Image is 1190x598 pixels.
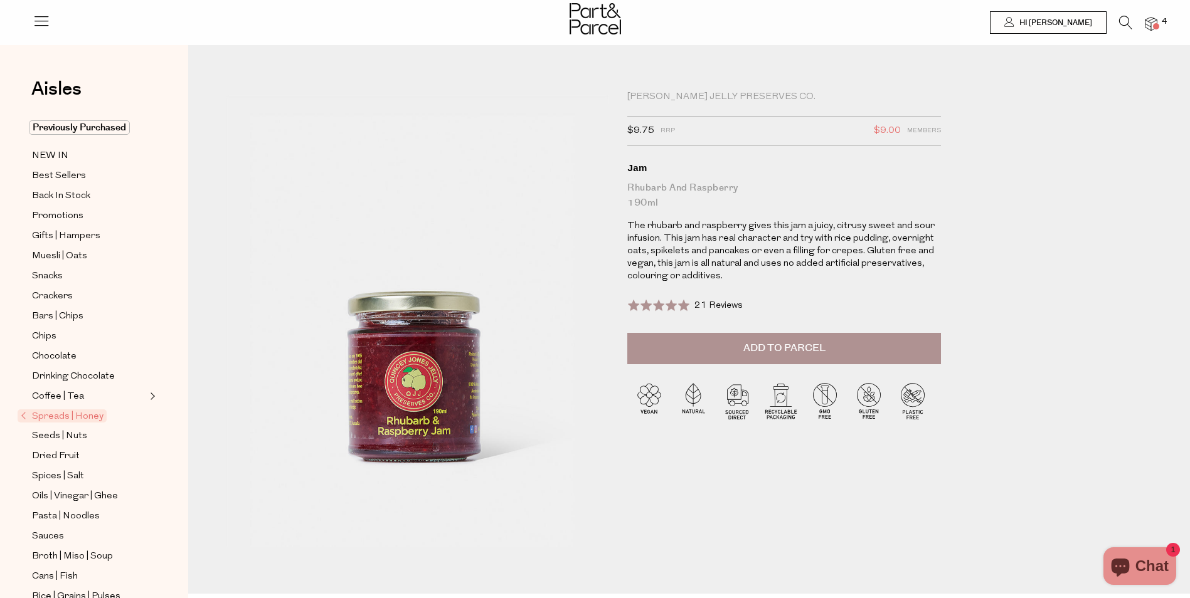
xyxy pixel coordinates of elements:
a: Cans | Fish [32,569,146,584]
span: Bars | Chips [32,309,83,324]
a: Spreads | Honey [21,409,146,424]
span: Oils | Vinegar | Ghee [32,489,118,504]
span: 4 [1159,16,1170,28]
span: Coffee | Tea [32,389,84,404]
span: 21 Reviews [694,301,743,310]
a: Muesli | Oats [32,248,146,264]
span: RRP [661,123,675,139]
span: Best Sellers [32,169,86,184]
span: Broth | Miso | Soup [32,549,113,564]
a: Dried Fruit [32,448,146,464]
span: Muesli | Oats [32,249,87,264]
a: Previously Purchased [32,120,146,135]
a: Spices | Salt [32,468,146,484]
span: Drinking Chocolate [32,369,115,384]
span: Promotions [32,209,83,224]
button: Add to Parcel [627,333,941,364]
a: Crackers [32,288,146,304]
span: Seeds | Nuts [32,429,87,444]
div: Rhubarb and Raspberry 190ml [627,181,941,211]
span: Hi [PERSON_NAME] [1016,18,1092,28]
inbox-online-store-chat: Shopify online store chat [1100,547,1180,588]
a: Chocolate [32,349,146,364]
a: Snacks [32,268,146,284]
img: P_P-ICONS-Live_Bec_V11_Natural.svg [671,379,715,422]
span: NEW IN [32,149,68,164]
img: P_P-ICONS-Live_Bec_V11_Sourced_Direct.svg [715,379,759,422]
img: P_P-ICONS-Live_Bec_V11_Vegan.svg [627,379,671,422]
a: Hi [PERSON_NAME] [990,11,1107,34]
a: Pasta | Noodles [32,508,146,524]
span: Gifts | Hampers [32,229,100,244]
img: P_P-ICONS-Live_Bec_V11_GMO_Free.svg [803,379,847,422]
a: Oils | Vinegar | Ghee [32,488,146,504]
span: Aisles [31,75,82,103]
div: Jam [627,162,941,174]
img: Jam [226,95,608,547]
span: Chocolate [32,349,77,364]
p: The rhubarb and raspberry gives this jam a juicy, citrusy sweet and sour infusion. This jam has r... [627,220,941,283]
span: Cans | Fish [32,569,78,584]
span: Crackers [32,289,73,304]
a: Seeds | Nuts [32,428,146,444]
span: Snacks [32,269,63,284]
a: Gifts | Hampers [32,228,146,244]
button: Expand/Collapse Coffee | Tea [147,389,156,404]
span: Spreads | Honey [18,409,107,422]
div: [PERSON_NAME] Jelly Preserves Co. [627,91,941,103]
img: P_P-ICONS-Live_Bec_V11_Plastic_Free.svg [891,379,935,422]
a: NEW IN [32,148,146,164]
span: Dried Fruit [32,449,80,464]
a: Broth | Miso | Soup [32,548,146,564]
a: Best Sellers [32,168,146,184]
span: Chips [32,329,56,344]
span: Members [907,123,941,139]
a: Back In Stock [32,188,146,204]
a: Bars | Chips [32,308,146,324]
span: $9.75 [627,123,654,139]
a: Chips [32,328,146,344]
span: Spices | Salt [32,469,84,484]
img: P_P-ICONS-Live_Bec_V11_Recyclable_Packaging.svg [759,379,803,422]
a: Drinking Chocolate [32,369,146,384]
span: $9.00 [874,123,901,139]
a: Sauces [32,528,146,544]
a: Aisles [31,80,82,111]
a: Coffee | Tea [32,389,146,404]
span: Previously Purchased [29,120,130,135]
a: Promotions [32,208,146,224]
img: Part&Parcel [570,3,621,34]
img: P_P-ICONS-Live_Bec_V11_Gluten_Free.svg [847,379,891,422]
span: Sauces [32,529,64,544]
span: Pasta | Noodles [32,509,100,524]
span: Add to Parcel [743,341,826,355]
span: Back In Stock [32,189,90,204]
a: 4 [1145,17,1157,30]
